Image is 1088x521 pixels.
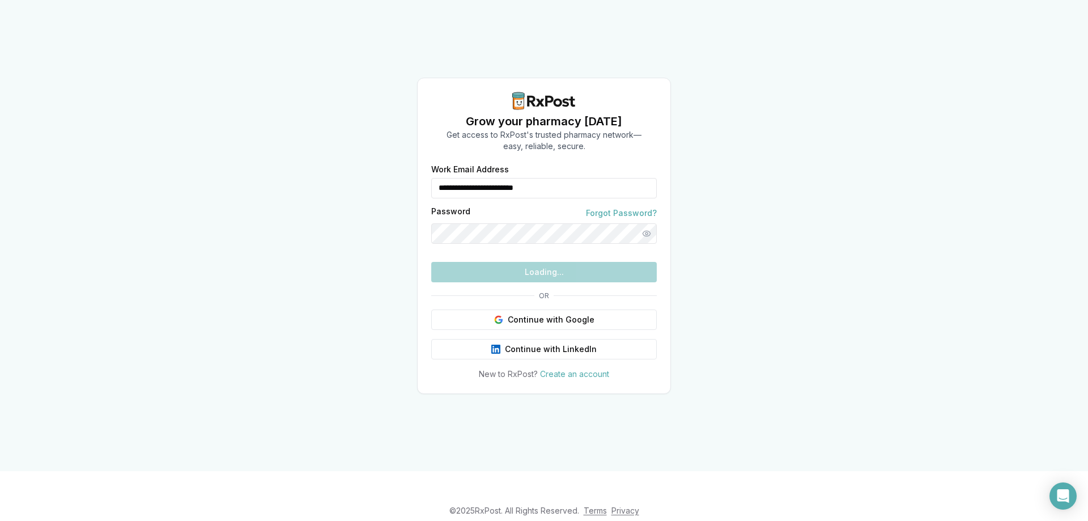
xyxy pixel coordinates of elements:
[534,291,554,300] span: OR
[636,223,657,244] button: Show password
[479,369,538,379] span: New to RxPost?
[611,506,639,515] a: Privacy
[431,339,657,359] button: Continue with LinkedIn
[494,315,503,324] img: Google
[447,129,641,152] p: Get access to RxPost's trusted pharmacy network— easy, reliable, secure.
[431,207,470,219] label: Password
[584,506,607,515] a: Terms
[431,310,657,330] button: Continue with Google
[1049,482,1077,510] div: Open Intercom Messenger
[431,166,657,173] label: Work Email Address
[447,113,641,129] h1: Grow your pharmacy [DATE]
[508,92,580,110] img: RxPost Logo
[540,369,609,379] a: Create an account
[586,207,657,219] a: Forgot Password?
[491,345,500,354] img: LinkedIn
